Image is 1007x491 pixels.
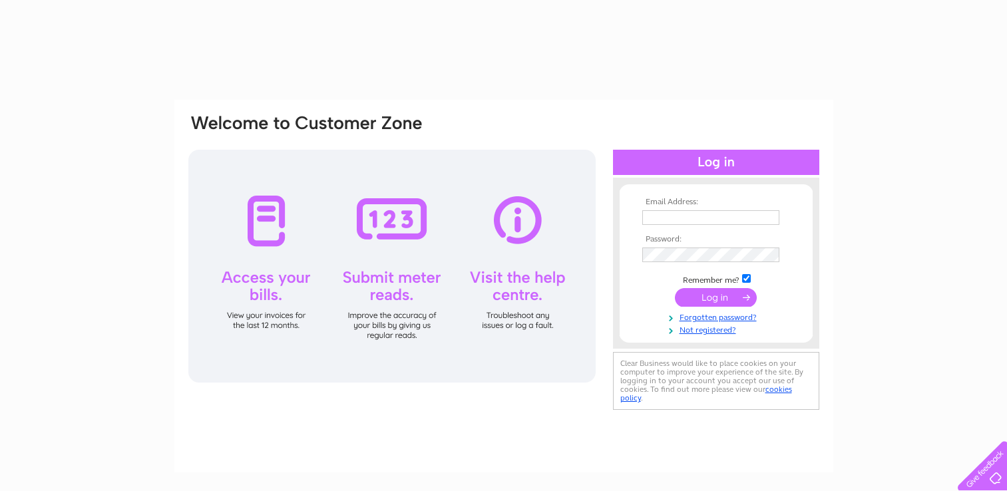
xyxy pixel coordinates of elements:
th: Password: [639,235,793,244]
a: cookies policy [620,385,792,403]
div: Clear Business would like to place cookies on your computer to improve your experience of the sit... [613,352,819,410]
a: Not registered? [642,323,793,335]
td: Remember me? [639,272,793,285]
input: Submit [675,288,757,307]
a: Forgotten password? [642,310,793,323]
th: Email Address: [639,198,793,207]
